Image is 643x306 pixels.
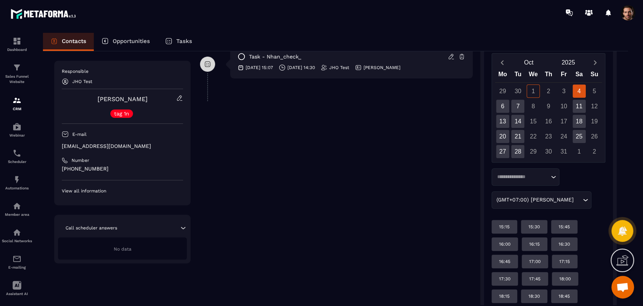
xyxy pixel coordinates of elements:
p: E-mailing [2,265,32,269]
p: E-mail [72,131,87,137]
img: automations [12,122,21,131]
div: 20 [496,130,509,143]
img: formation [12,37,21,46]
div: 8 [527,100,540,113]
p: View all information [62,188,183,194]
div: Mo [495,69,510,82]
p: JHO Test [329,65,349,71]
div: 23 [542,130,555,143]
div: 6 [496,100,509,113]
a: formationformationSales Funnel Website [2,57,32,90]
p: 18:15 [499,293,510,299]
p: 16:15 [529,241,540,247]
p: Assistant AI [2,292,32,296]
button: Previous month [495,57,509,68]
div: 26 [588,130,601,143]
div: Mở cuộc trò chuyện [611,276,634,298]
p: Contacts [62,38,86,45]
a: Opportunities [94,33,157,51]
p: 16:00 [499,241,510,247]
div: 2 [588,145,601,158]
p: 16:30 [559,241,570,247]
div: Search for option [492,168,559,186]
img: social-network [12,228,21,237]
div: 19 [588,115,601,128]
div: 3 [557,85,570,98]
div: 11 [573,100,586,113]
p: [DATE] 14:30 [287,65,315,71]
div: 28 [511,145,524,158]
a: formationformationDashboard [2,31,32,57]
div: 14 [511,115,524,128]
div: 4 [573,85,586,98]
p: 17:15 [559,258,570,264]
div: Search for option [492,191,591,209]
a: formationformationCRM [2,90,32,117]
p: 15:15 [499,224,510,230]
p: CRM [2,107,32,111]
p: [PHONE_NUMBER] [62,165,183,172]
div: 22 [527,130,540,143]
div: Calendar wrapper [495,69,602,158]
p: 17:45 [529,276,541,282]
p: Member area [2,212,32,217]
div: Su [586,69,602,82]
p: 17:30 [499,276,510,282]
div: 24 [557,130,570,143]
div: 5 [588,85,601,98]
div: We [525,69,541,82]
div: 15 [527,115,540,128]
img: formation [12,63,21,72]
p: Number [72,157,89,163]
a: [PERSON_NAME] [98,95,148,103]
div: 30 [511,85,524,98]
p: 18:30 [528,293,540,299]
p: [EMAIL_ADDRESS][DOMAIN_NAME] [62,143,183,150]
div: 31 [557,145,570,158]
span: (GMT+07:00) [PERSON_NAME] [495,196,575,204]
a: Tasks [157,33,200,51]
a: social-networksocial-networkSocial Networks [2,222,32,249]
p: 15:45 [559,224,570,230]
a: automationsautomationsWebinar [2,117,32,143]
p: tag 1n [114,111,129,116]
div: 10 [557,100,570,113]
p: Opportunities [113,38,150,45]
div: 7 [511,100,524,113]
div: 27 [496,145,509,158]
div: Sa [571,69,587,82]
div: 1 [527,85,540,98]
a: automationsautomationsMember area [2,196,32,222]
p: Dashboard [2,48,32,52]
div: 25 [573,130,586,143]
a: schedulerschedulerScheduler [2,143,32,169]
p: Responsible [62,68,183,74]
div: Th [541,69,556,82]
div: 30 [542,145,555,158]
p: [PERSON_NAME] [364,65,400,71]
p: Automations [2,186,32,190]
div: 29 [527,145,540,158]
p: Social Networks [2,239,32,243]
img: automations [12,175,21,184]
input: Search for option [495,173,549,181]
div: Tu [510,69,526,82]
div: 21 [511,130,524,143]
div: 18 [573,115,586,128]
p: JHO Test [72,79,92,84]
div: Calendar days [495,85,602,158]
img: formation [12,96,21,105]
img: scheduler [12,149,21,158]
div: 1 [573,145,586,158]
div: 9 [542,100,555,113]
img: automations [12,201,21,211]
div: 16 [542,115,555,128]
span: No data [114,246,131,252]
div: 12 [588,100,601,113]
p: Call scheduler answers [66,225,117,231]
a: Assistant AI [2,275,32,301]
a: emailemailE-mailing [2,249,32,275]
p: 18:00 [559,276,571,282]
div: 29 [496,85,509,98]
input: Search for option [575,196,581,204]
